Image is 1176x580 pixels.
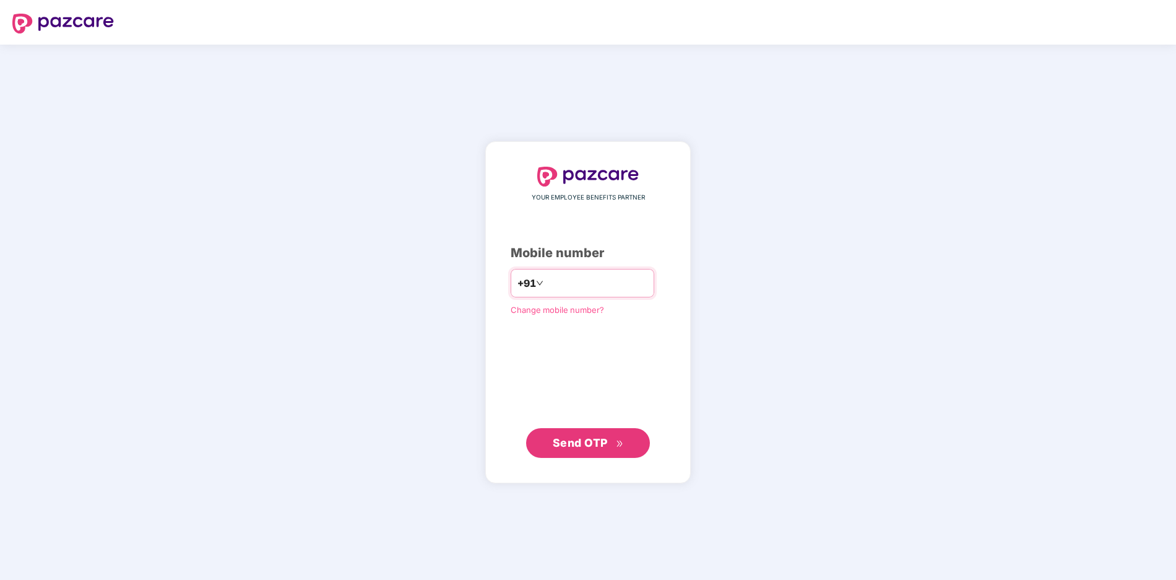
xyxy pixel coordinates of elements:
[537,167,639,187] img: logo
[12,14,114,33] img: logo
[553,436,608,449] span: Send OTP
[536,279,543,287] span: down
[517,276,536,291] span: +91
[616,440,624,448] span: double-right
[511,244,665,263] div: Mobile number
[511,305,604,315] a: Change mobile number?
[526,428,650,458] button: Send OTPdouble-right
[532,193,645,203] span: YOUR EMPLOYEE BENEFITS PARTNER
